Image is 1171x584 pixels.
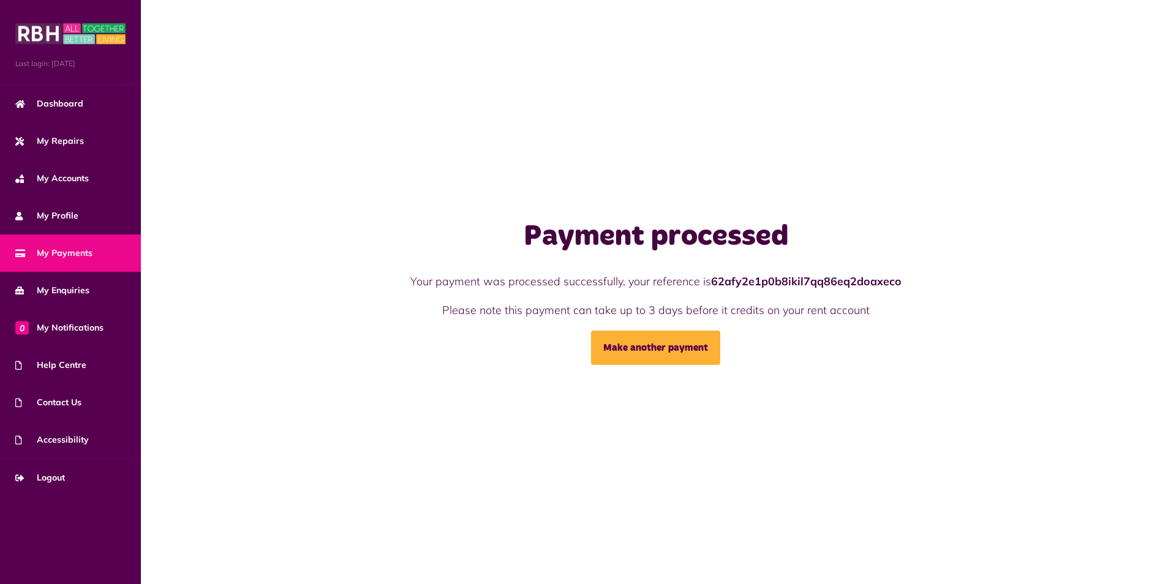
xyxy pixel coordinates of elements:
h1: Payment processed [312,219,1000,255]
p: Your payment was processed successfully, your reference is [312,273,1000,290]
span: 0 [15,321,29,334]
p: Please note this payment can take up to 3 days before it credits on your rent account [312,302,1000,318]
span: Contact Us [15,396,81,409]
span: Dashboard [15,97,83,110]
span: Accessibility [15,433,89,446]
img: MyRBH [15,21,126,46]
span: Last login: [DATE] [15,58,126,69]
a: Make another payment [591,331,720,365]
strong: 62afy2e1p0b8ikil7qq86eq2doaxeco [711,274,902,288]
span: Logout [15,471,65,484]
span: My Enquiries [15,284,89,297]
span: Help Centre [15,359,86,372]
span: My Notifications [15,321,104,334]
span: My Profile [15,209,78,222]
span: My Repairs [15,135,84,148]
span: My Accounts [15,172,89,185]
span: My Payments [15,247,92,260]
